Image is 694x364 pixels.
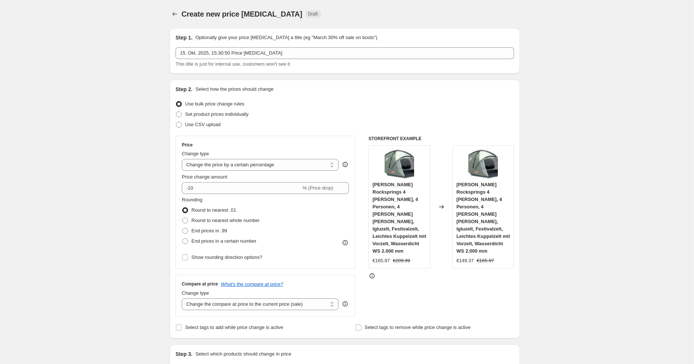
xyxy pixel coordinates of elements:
strike: €165.97 [477,257,494,264]
span: End prices in .99 [191,228,227,233]
span: Show rounding direction options? [191,254,262,260]
span: This title is just for internal use, customers won't see it [176,61,290,67]
span: Use CSV upload [185,122,221,127]
input: 30% off holiday sale [176,47,514,59]
span: Change type [182,151,209,156]
span: Select tags to add while price change is active [185,325,283,330]
h2: Step 2. [176,86,192,93]
p: Optionally give your price [MEDICAL_DATA] a title (eg "March 30% off sale on boots") [195,34,377,41]
img: 61kdVb4sb7L_80x.jpg [385,149,414,179]
p: Select which products should change in price [195,350,291,358]
span: Round to nearest whole number [191,218,260,223]
h2: Step 1. [176,34,192,41]
button: Price change jobs [170,9,180,19]
span: % (Price drop) [302,185,333,191]
span: [PERSON_NAME] Rocksprings 4 [PERSON_NAME], 4 Personen, 4 [PERSON_NAME] [PERSON_NAME], Igluzelt, F... [372,182,426,254]
span: Price change amount [182,174,227,180]
div: help [341,161,349,168]
button: What's the compare at price? [221,281,283,287]
div: €149.37 [457,257,474,264]
span: Round to nearest .01 [191,207,236,213]
span: Select tags to remove while price change is active [365,325,471,330]
span: Rounding [182,197,202,202]
span: End prices in a certain number [191,238,256,244]
span: Change type [182,290,209,296]
img: 61kdVb4sb7L_80x.jpg [468,149,498,179]
h6: STOREFRONT EXAMPLE [368,136,514,142]
strike: €209.99 [393,257,410,264]
p: Select how the prices should change [195,86,274,93]
input: -15 [182,182,301,194]
h3: Compare at price [182,281,218,287]
span: [PERSON_NAME] Rocksprings 4 [PERSON_NAME], 4 Personen, 4 [PERSON_NAME] [PERSON_NAME], Igluzelt, F... [457,182,510,254]
div: help [341,300,349,308]
h3: Price [182,142,192,148]
span: Set product prices individually [185,111,249,117]
span: Use bulk price change rules [185,101,244,107]
span: Create new price [MEDICAL_DATA] [181,10,302,18]
h2: Step 3. [176,350,192,358]
span: Draft [308,11,318,17]
div: €165.97 [372,257,390,264]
